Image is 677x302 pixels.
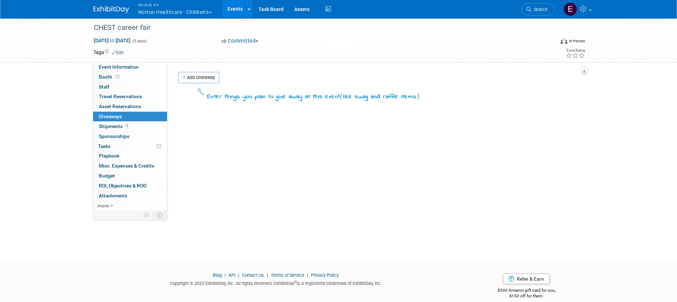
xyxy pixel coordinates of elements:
td: Toggle Event Tabs [152,211,167,220]
a: Privacy Policy [311,272,339,278]
span: Tasks [98,143,111,149]
div: Event Rating [566,49,585,52]
span: Giveaways [99,113,122,119]
span: Playbook [99,153,119,159]
a: Blog [213,272,222,278]
span: Event Information [99,64,139,70]
span: Asset Reservations [99,104,141,109]
span: | [236,272,241,278]
a: Shipments1 [93,122,167,131]
a: Travel Reservations [93,92,167,101]
span: 1 [124,123,130,129]
td: Tags [93,49,124,56]
div: $500 Amazon gift card for you, [469,283,584,299]
span: ROI, Objectives & ROO [99,183,146,189]
img: ExhibitDay [93,6,129,13]
span: [DATE] [DATE] [93,37,131,44]
span: to [109,38,115,43]
span: more [97,203,109,208]
sup: ® [294,280,297,284]
span: | [223,272,227,278]
span: ) [417,92,420,100]
span: Misc. Expenses & Credits [99,163,154,169]
a: more [93,201,167,211]
td: Personalize Event Tab Strip [140,211,153,220]
div: Copyright © 2025 ExhibitDay, Inc. All rights reserved. ExhibitDay is a registered trademark of Ex... [93,279,459,287]
span: Shipments [99,123,130,129]
a: Playbook [93,151,167,161]
span: Attachments [99,193,127,198]
div: CHEST career fair [91,21,544,34]
span: Search [531,7,548,12]
a: Budget [93,171,167,181]
span: Booth not reserved yet [114,74,121,79]
div: In-Person [569,38,585,44]
a: Contact Us [242,272,264,278]
span: Budget [99,173,115,179]
a: Terms of Service [271,272,304,278]
span: Booth [99,74,121,80]
a: Add Giveaway [178,72,219,83]
div: Event Format [512,37,586,48]
a: Giveaways [93,112,167,121]
a: Refer & Earn [503,274,550,284]
a: ROI, Objectives & ROO [93,181,167,191]
a: Tasks [93,142,167,151]
span: Staff [99,84,109,90]
a: Sponsorships [93,132,167,141]
div: $150 off for them. [469,293,584,299]
a: Edit [112,50,124,55]
img: Elizabeth Griffin [564,2,577,16]
div: Enter things you plan to give away at this event like swag and raffle items [207,92,420,101]
a: Staff [93,82,167,92]
span: | [305,272,310,278]
span: Sponsorships [99,133,129,139]
span: Nimlok KY [138,1,212,9]
button: Committed [219,37,261,45]
span: Travel Reservations [99,94,142,99]
a: Search [522,3,554,16]
a: Asset Reservations [93,102,167,111]
a: API [229,272,235,278]
a: Booth [93,72,167,82]
a: Event Information [93,62,167,72]
span: | [265,272,270,278]
span: ( [340,92,343,100]
a: Attachments [93,191,167,201]
span: (5 days) [132,39,147,43]
img: Format-Inperson.png [560,38,568,44]
a: Misc. Expenses & Credits [93,161,167,171]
